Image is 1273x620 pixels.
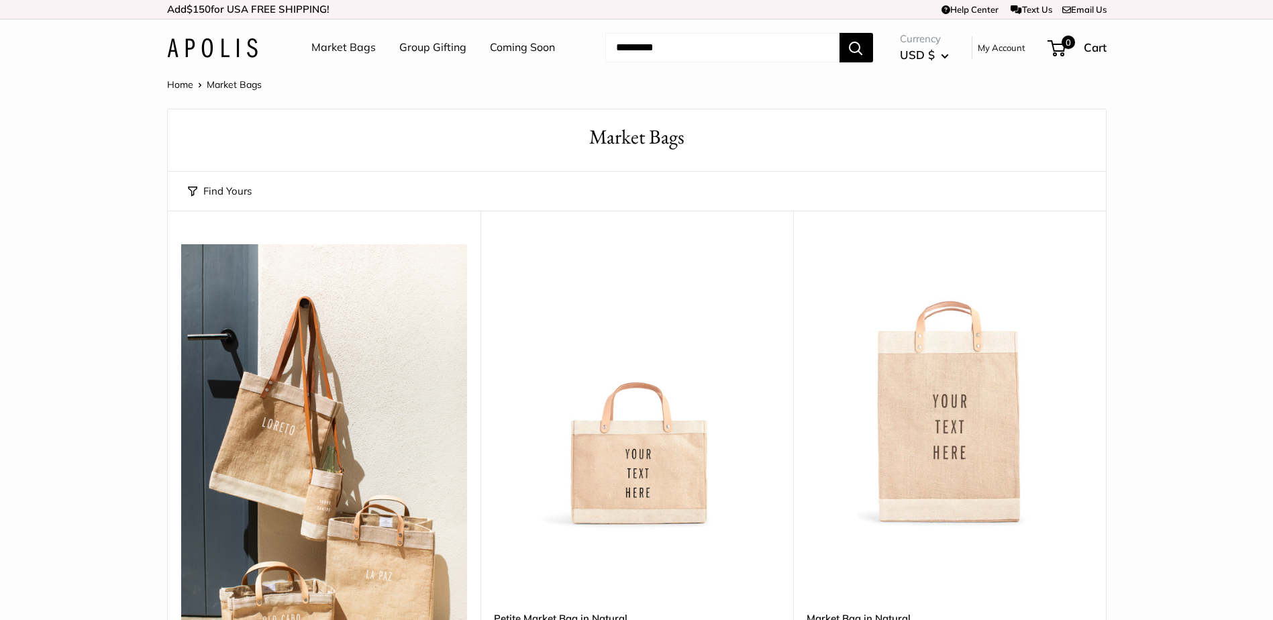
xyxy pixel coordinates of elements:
[807,244,1092,530] img: Market Bag in Natural
[494,244,780,530] img: Petite Market Bag in Natural
[399,38,466,58] a: Group Gifting
[1084,40,1107,54] span: Cart
[978,40,1025,56] a: My Account
[167,76,262,93] nav: Breadcrumb
[490,38,555,58] a: Coming Soon
[1062,4,1107,15] a: Email Us
[167,79,193,91] a: Home
[311,38,376,58] a: Market Bags
[167,38,258,58] img: Apolis
[839,33,873,62] button: Search
[1049,37,1107,58] a: 0 Cart
[941,4,999,15] a: Help Center
[188,123,1086,152] h1: Market Bags
[188,182,252,201] button: Find Yours
[1061,36,1074,49] span: 0
[900,44,949,66] button: USD $
[807,244,1092,530] a: Market Bag in NaturalMarket Bag in Natural
[605,33,839,62] input: Search...
[207,79,262,91] span: Market Bags
[494,244,780,530] a: Petite Market Bag in Naturaldescription_Effortless style that elevates every moment
[1011,4,1052,15] a: Text Us
[900,48,935,62] span: USD $
[187,3,211,15] span: $150
[900,30,949,48] span: Currency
